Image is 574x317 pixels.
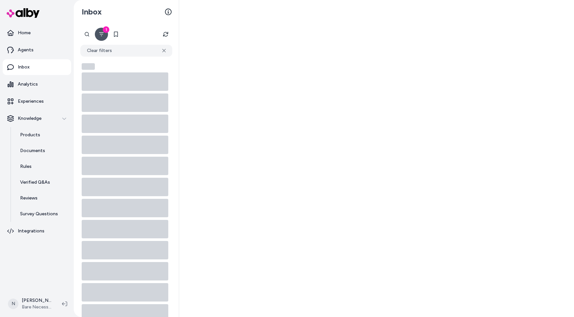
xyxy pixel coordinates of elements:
[20,163,32,170] p: Rules
[18,47,34,53] p: Agents
[14,190,71,206] a: Reviews
[80,45,172,57] button: Clear filters
[22,297,51,304] p: [PERSON_NAME]
[18,228,44,234] p: Integrations
[14,127,71,143] a: Products
[4,293,57,314] button: N[PERSON_NAME]Bare Necessities
[14,206,71,222] a: Survey Questions
[8,299,18,309] span: N
[3,111,71,126] button: Knowledge
[14,143,71,159] a: Documents
[3,25,71,41] a: Home
[3,223,71,239] a: Integrations
[14,159,71,174] a: Rules
[20,147,45,154] p: Documents
[20,211,58,217] p: Survey Questions
[3,42,71,58] a: Agents
[82,7,102,17] h2: Inbox
[103,26,109,33] div: 1
[3,93,71,109] a: Experiences
[7,8,40,18] img: alby Logo
[95,28,108,41] button: Filter
[14,174,71,190] a: Verified Q&As
[18,81,38,88] p: Analytics
[18,98,44,105] p: Experiences
[18,30,31,36] p: Home
[159,28,172,41] button: Refresh
[3,59,71,75] a: Inbox
[20,195,38,201] p: Reviews
[18,64,30,70] p: Inbox
[20,132,40,138] p: Products
[22,304,51,310] span: Bare Necessities
[3,76,71,92] a: Analytics
[18,115,41,122] p: Knowledge
[20,179,50,186] p: Verified Q&As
